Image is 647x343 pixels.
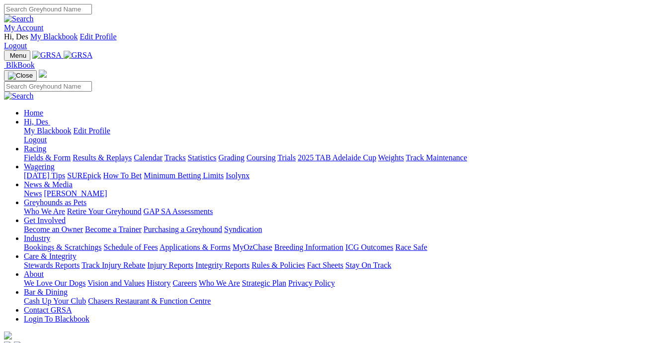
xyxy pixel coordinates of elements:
[134,153,162,162] a: Calendar
[24,109,43,117] a: Home
[288,279,335,287] a: Privacy Policy
[24,162,55,171] a: Wagering
[24,117,48,126] span: Hi, Des
[4,61,35,69] a: BlkBook
[24,153,643,162] div: Racing
[251,261,305,269] a: Rules & Policies
[24,234,50,242] a: Industry
[24,243,643,252] div: Industry
[8,72,33,80] img: Close
[4,92,34,101] img: Search
[24,261,80,269] a: Stewards Reports
[24,207,643,216] div: Greyhounds as Pets
[395,243,427,251] a: Race Safe
[4,32,28,41] span: Hi, Des
[24,243,101,251] a: Bookings & Scratchings
[24,135,47,144] a: Logout
[30,32,78,41] a: My Blackbook
[24,297,643,306] div: Bar & Dining
[81,261,145,269] a: Track Injury Rebate
[103,243,158,251] a: Schedule of Fees
[144,225,222,233] a: Purchasing a Greyhound
[4,50,30,61] button: Toggle navigation
[24,153,71,162] a: Fields & Form
[24,306,72,314] a: Contact GRSA
[24,189,643,198] div: News & Media
[24,279,85,287] a: We Love Our Dogs
[4,81,92,92] input: Search
[345,261,391,269] a: Stay On Track
[24,288,68,296] a: Bar & Dining
[80,32,116,41] a: Edit Profile
[67,171,101,180] a: SUREpick
[199,279,240,287] a: Who We Are
[307,261,343,269] a: Fact Sheets
[32,51,62,60] img: GRSA
[24,297,86,305] a: Cash Up Your Club
[67,207,142,216] a: Retire Your Greyhound
[246,153,276,162] a: Coursing
[87,279,145,287] a: Vision and Values
[6,61,35,69] span: BlkBook
[24,315,89,323] a: Login To Blackbook
[147,279,170,287] a: History
[144,207,213,216] a: GAP SA Assessments
[4,32,643,50] div: My Account
[160,243,231,251] a: Applications & Forms
[85,225,142,233] a: Become a Trainer
[4,332,12,340] img: logo-grsa-white.png
[164,153,186,162] a: Tracks
[406,153,467,162] a: Track Maintenance
[188,153,217,162] a: Statistics
[24,144,46,153] a: Racing
[144,171,224,180] a: Minimum Betting Limits
[274,243,343,251] a: Breeding Information
[24,279,643,288] div: About
[24,117,50,126] a: Hi, Des
[24,126,643,144] div: Hi, Des
[4,4,92,14] input: Search
[24,207,65,216] a: Who We Are
[345,243,393,251] a: ICG Outcomes
[24,261,643,270] div: Care & Integrity
[64,51,93,60] img: GRSA
[24,216,66,225] a: Get Involved
[24,225,83,233] a: Become an Owner
[277,153,296,162] a: Trials
[4,41,27,50] a: Logout
[233,243,272,251] a: MyOzChase
[24,171,65,180] a: [DATE] Tips
[24,270,44,278] a: About
[39,70,47,78] img: logo-grsa-white.png
[195,261,249,269] a: Integrity Reports
[224,225,262,233] a: Syndication
[219,153,244,162] a: Grading
[24,198,86,207] a: Greyhounds as Pets
[4,23,44,32] a: My Account
[73,153,132,162] a: Results & Replays
[24,180,73,189] a: News & Media
[298,153,376,162] a: 2025 TAB Adelaide Cup
[4,70,37,81] button: Toggle navigation
[4,14,34,23] img: Search
[378,153,404,162] a: Weights
[24,171,643,180] div: Wagering
[226,171,249,180] a: Isolynx
[24,252,77,260] a: Care & Integrity
[24,225,643,234] div: Get Involved
[172,279,197,287] a: Careers
[24,126,72,135] a: My Blackbook
[103,171,142,180] a: How To Bet
[44,189,107,198] a: [PERSON_NAME]
[24,189,42,198] a: News
[10,52,26,59] span: Menu
[147,261,193,269] a: Injury Reports
[88,297,211,305] a: Chasers Restaurant & Function Centre
[74,126,110,135] a: Edit Profile
[242,279,286,287] a: Strategic Plan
